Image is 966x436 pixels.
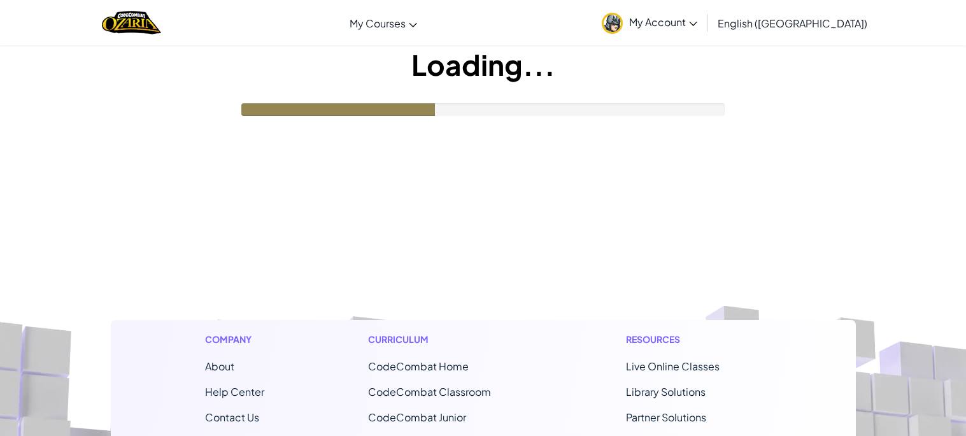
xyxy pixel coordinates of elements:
img: Home [102,10,161,36]
h1: Company [205,333,264,346]
span: My Courses [350,17,406,30]
a: My Courses [343,6,423,40]
h1: Curriculum [368,333,522,346]
a: Live Online Classes [626,360,720,373]
img: avatar [602,13,623,34]
a: CodeCombat Junior [368,411,466,424]
h1: Resources [626,333,762,346]
span: Contact Us [205,411,259,424]
span: My Account [629,15,697,29]
a: Ozaria by CodeCombat logo [102,10,161,36]
a: English ([GEOGRAPHIC_DATA]) [711,6,874,40]
span: CodeCombat Home [368,360,469,373]
a: My Account [595,3,704,43]
a: About [205,360,234,373]
a: Partner Solutions [626,411,706,424]
a: CodeCombat Classroom [368,385,491,398]
a: Library Solutions [626,385,706,398]
span: English ([GEOGRAPHIC_DATA]) [718,17,867,30]
a: Help Center [205,385,264,398]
